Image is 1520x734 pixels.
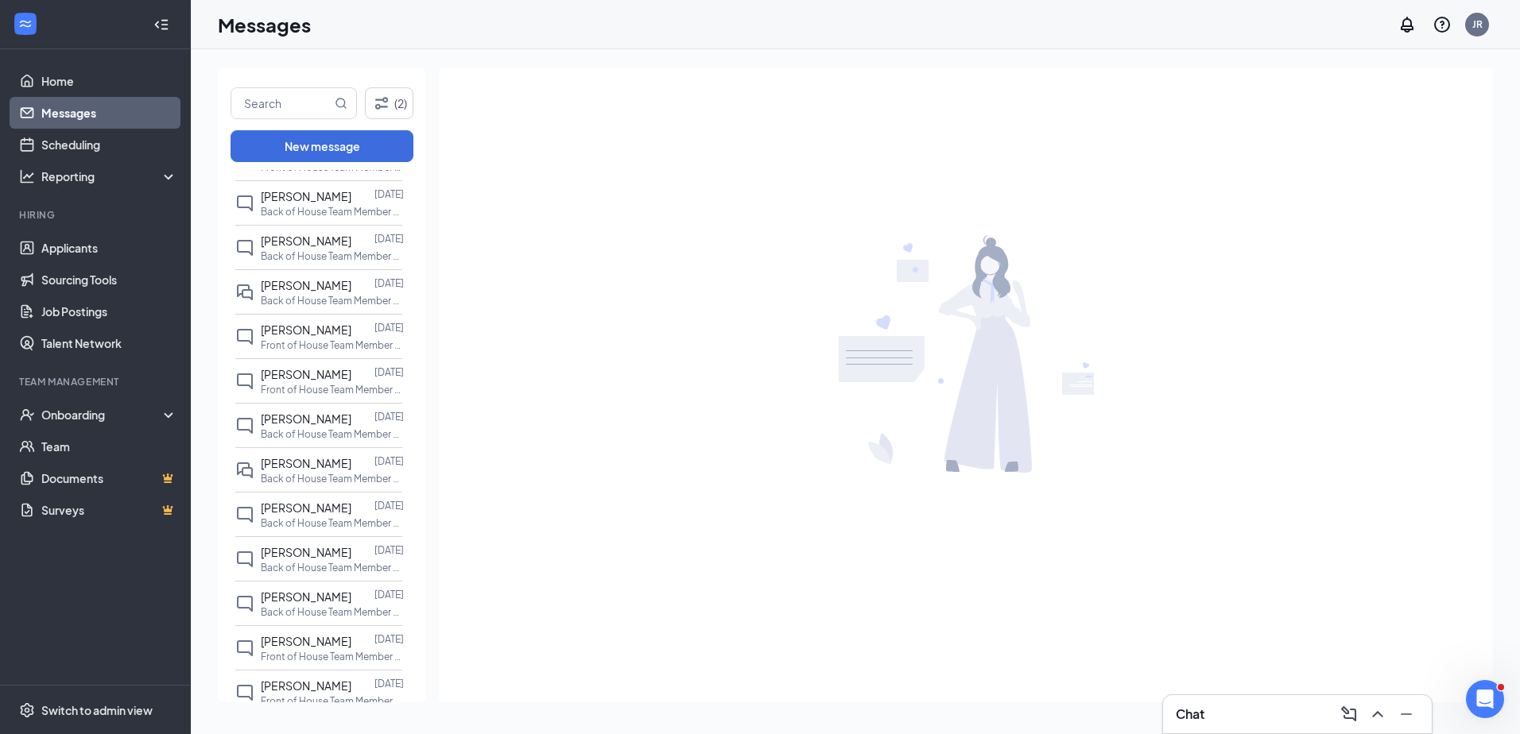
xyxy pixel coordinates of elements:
svg: QuestionInfo [1433,15,1452,34]
svg: DoubleChat [235,283,254,302]
svg: ChatInactive [235,416,254,435]
a: Talent Network [41,327,177,359]
button: Filter (2) [365,87,413,119]
p: [DATE] [374,454,404,468]
h1: Messages [218,11,311,38]
svg: ChatInactive [235,550,254,569]
svg: ChatInactive [235,238,254,257]
div: Reporting [41,168,178,184]
div: JR [1472,17,1483,31]
svg: Minimize [1397,705,1416,724]
p: Back of House Team Member at 290 and Spring Cypress [261,561,404,574]
iframe: Intercom live chat [1466,680,1504,718]
svg: WorkstreamLogo [17,16,33,32]
svg: Notifications [1398,15,1417,34]
span: [PERSON_NAME] [261,367,351,381]
svg: Analysis [19,168,35,184]
p: [DATE] [374,588,404,601]
span: [PERSON_NAME] [261,634,351,648]
a: Applicants [41,232,177,264]
button: ChevronUp [1365,701,1390,727]
span: [PERSON_NAME] [261,323,351,337]
button: New message [231,130,413,162]
button: ComposeMessage [1336,701,1362,727]
svg: ChatInactive [235,372,254,391]
p: [DATE] [374,677,404,690]
p: Front of House Team Member at 290 and Spring Cypress [261,650,404,663]
span: [PERSON_NAME] [261,189,351,203]
svg: ChatInactive [235,505,254,524]
svg: Collapse [153,17,169,33]
p: [DATE] [374,543,404,557]
a: Job Postings [41,296,177,327]
p: Back of House Team Member at 290 and Spring Cypress [261,427,404,441]
a: Scheduling [41,129,177,160]
svg: ChatInactive [235,194,254,213]
p: [DATE] [374,410,404,423]
svg: MagnifyingGlass [335,97,347,110]
span: [PERSON_NAME] [261,678,351,693]
a: Messages [41,97,177,129]
span: [PERSON_NAME] [261,500,351,515]
p: [DATE] [374,499,404,512]
p: Back of House Team Member at 290 and Spring Cypress [261,605,404,619]
svg: ChatInactive [235,683,254,702]
p: [DATE] [374,365,404,379]
svg: ComposeMessage [1340,705,1359,724]
svg: ChatInactive [235,594,254,613]
span: [PERSON_NAME] [261,234,351,248]
a: Team [41,431,177,462]
svg: DoubleChat [235,461,254,480]
h3: Chat [1176,705,1204,723]
p: Back of House Team Member at 290 and Spring Cypress [261,205,404,218]
p: [DATE] [374,187,404,201]
div: Hiring [19,208,174,222]
svg: Filter [372,94,391,113]
p: [DATE] [374,276,404,290]
p: Front of House Team Member at 290 and Spring Cypress [261,338,404,352]
p: Front of House Team Member at 290 and Spring Cypress [261,383,404,396]
input: Search [231,88,332,118]
div: Switch to admin view [41,702,153,718]
a: Sourcing Tools [41,264,177,296]
svg: ChatInactive [235,639,254,658]
span: [PERSON_NAME] [261,278,351,292]
p: [DATE] [374,232,404,245]
svg: Settings [19,702,35,718]
p: Front of House Team Member at 290 and Spring Cypress [261,694,404,708]
a: SurveysCrown [41,494,177,526]
span: [PERSON_NAME] [261,589,351,604]
svg: UserCheck [19,407,35,423]
span: [PERSON_NAME] [261,545,351,559]
p: Back of House Team Member at 290 and Spring Cypress [261,249,404,263]
svg: ChevronUp [1368,705,1387,724]
svg: ChatInactive [235,327,254,346]
button: Minimize [1394,701,1419,727]
div: Team Management [19,375,174,388]
a: DocumentsCrown [41,462,177,494]
div: Onboarding [41,407,164,423]
p: Back of House Team Member at 290 and Spring Cypress [261,472,404,485]
a: Home [41,65,177,97]
p: [DATE] [374,321,404,334]
p: [DATE] [374,632,404,646]
span: [PERSON_NAME] [261,411,351,426]
p: Back of House Team Member at 290 and Spring Cypress [261,294,404,307]
p: Back of House Team Member at 290 and Spring Cypress [261,516,404,530]
span: [PERSON_NAME] [261,456,351,470]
